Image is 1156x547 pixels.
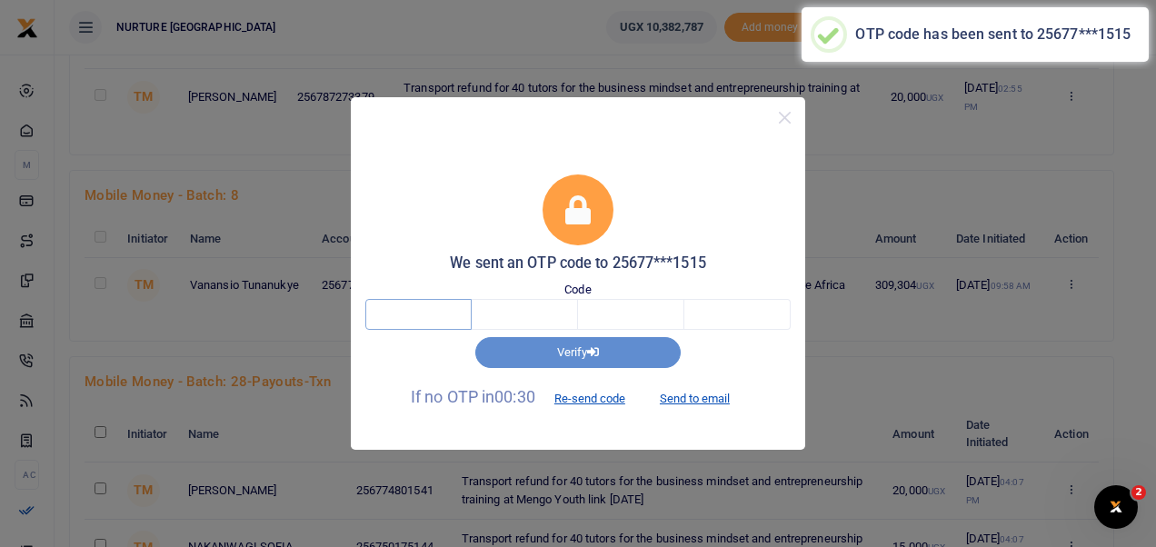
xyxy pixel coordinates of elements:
h5: We sent an OTP code to 25677***1515 [365,254,791,273]
span: If no OTP in [411,387,641,406]
span: 2 [1131,485,1146,500]
button: Close [772,104,798,131]
label: Code [564,281,591,299]
button: Re-send code [539,383,641,413]
iframe: Intercom live chat [1094,485,1138,529]
span: 00:30 [494,387,535,406]
button: Send to email [644,383,745,413]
